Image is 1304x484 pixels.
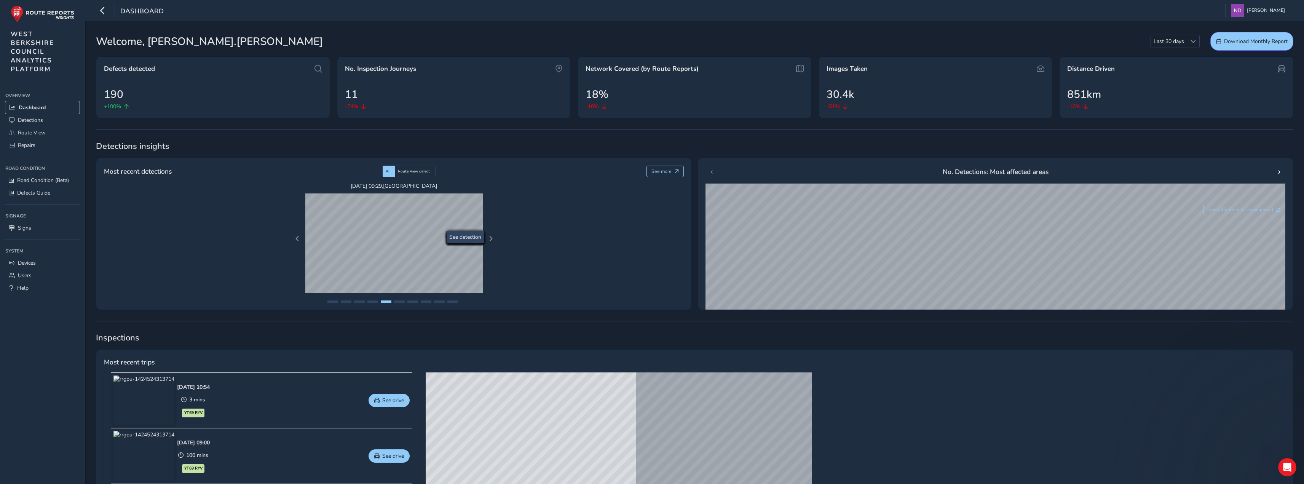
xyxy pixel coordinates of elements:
[1067,86,1101,102] span: 851km
[382,397,404,404] span: See drive
[5,222,80,234] a: Signs
[1247,4,1285,17] span: [PERSON_NAME]
[184,410,203,416] span: YT69 RYV
[104,64,155,73] span: Defects detected
[5,126,80,139] a: Route View
[1067,64,1115,73] span: Distance Driven
[120,6,164,17] span: Dashboard
[5,282,80,294] a: Help
[104,102,121,110] span: +100%
[18,259,36,267] span: Devices
[5,245,80,257] div: System
[96,332,1293,343] span: Inspections
[827,102,840,110] span: -51%
[184,465,203,471] span: YT69 RYV
[189,396,205,403] span: 3 mins
[651,168,672,174] span: See more
[11,5,74,22] img: rr logo
[18,117,43,124] span: Detections
[104,166,172,176] span: Most recent detections
[447,300,458,303] button: Page 10
[5,187,80,199] a: Defects Guide
[354,300,365,303] button: Page 3
[177,383,210,391] div: [DATE] 10:54
[369,394,410,407] button: See drive
[1278,458,1296,476] iframe: Intercom live chat
[5,257,80,269] a: Devices
[1151,35,1187,48] span: Last 30 days
[5,210,80,222] div: Signage
[104,86,123,102] span: 190
[5,90,80,101] div: Overview
[586,102,599,110] span: -10%
[177,439,210,446] div: [DATE] 09:00
[18,272,32,279] span: Users
[341,300,351,303] button: Page 2
[386,169,389,174] span: AI
[17,284,29,292] span: Help
[96,34,323,50] span: Welcome, [PERSON_NAME].[PERSON_NAME]
[421,300,431,303] button: Page 8
[96,141,1293,152] span: Detections insights
[292,233,303,244] button: Previous Page
[17,177,69,184] span: Road Condition (Beta)
[186,452,208,459] span: 100 mins
[345,64,416,73] span: No. Inspection Journeys
[827,86,854,102] span: 30.4k
[434,300,445,303] button: Page 9
[18,142,35,149] span: Repairs
[305,182,483,190] span: [DATE] 09:29 , [GEOGRAPHIC_DATA]
[369,449,410,463] button: See drive
[5,174,80,187] a: Road Condition (Beta)
[1224,38,1288,45] span: Download Monthly Report
[5,163,80,174] div: Road Condition
[5,101,80,114] a: Dashboard
[1231,4,1288,17] button: [PERSON_NAME]
[586,64,699,73] span: Network Covered (by Route Reports)
[345,86,358,102] span: 11
[1210,32,1293,51] button: Download Monthly Report
[113,431,174,481] img: rrgpu-1424524313714
[1203,204,1286,215] button: See difference for same period
[5,114,80,126] a: Detections
[113,375,174,425] img: rrgpu-1424524313714
[18,129,46,136] span: Route View
[382,452,404,460] span: See drive
[17,189,50,196] span: Defects Guide
[18,224,31,232] span: Signs
[943,167,1049,177] span: No. Detections: Most affected areas
[1208,206,1273,212] span: See difference for same period
[383,166,395,177] div: AI
[827,64,868,73] span: Images Taken
[104,357,155,367] span: Most recent trips
[381,300,391,303] button: Page 5
[398,169,430,174] span: Route View defect
[19,104,46,111] span: Dashboard
[345,102,358,110] span: -74%
[327,300,338,303] button: Page 1
[11,30,54,73] span: WEST BERKSHIRE COUNCIL ANALYTICS PLATFORM
[395,166,436,177] div: Route View defect
[5,139,80,152] a: Repairs
[485,233,496,244] button: Next Page
[5,269,80,282] a: Users
[394,300,405,303] button: Page 6
[586,86,608,102] span: 18%
[1231,4,1244,17] img: diamond-layout
[367,300,378,303] button: Page 4
[1067,102,1081,110] span: -16%
[407,300,418,303] button: Page 7
[646,166,684,177] button: See more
